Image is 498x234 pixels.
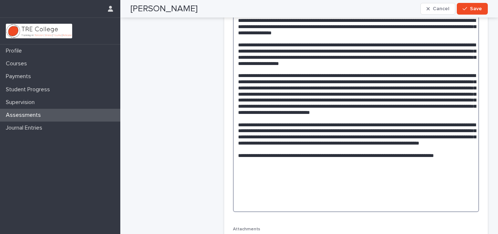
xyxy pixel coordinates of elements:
[6,24,72,38] img: L01RLPSrRaOWR30Oqb5K
[3,112,47,119] p: Assessments
[3,99,40,106] p: Supervision
[233,227,260,231] span: Attachments
[457,3,488,15] button: Save
[433,6,449,11] span: Cancel
[3,124,48,131] p: Journal Entries
[470,6,482,11] span: Save
[3,73,37,80] p: Payments
[3,47,28,54] p: Profile
[3,60,33,67] p: Courses
[420,3,455,15] button: Cancel
[3,86,56,93] p: Student Progress
[131,4,198,14] h2: [PERSON_NAME]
